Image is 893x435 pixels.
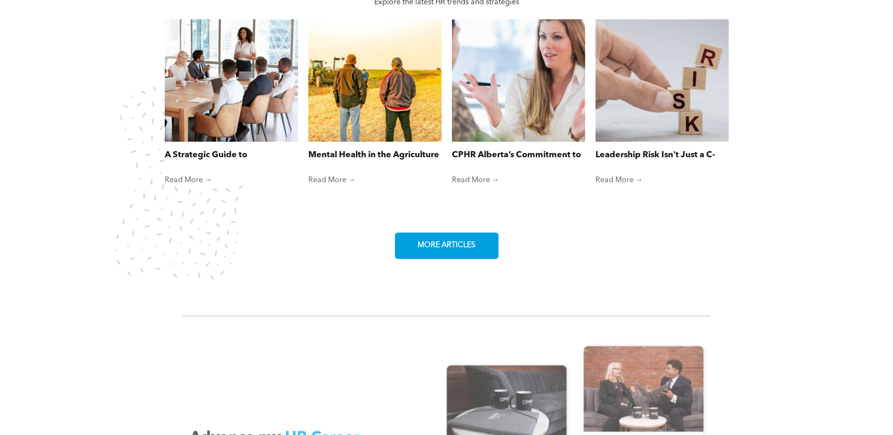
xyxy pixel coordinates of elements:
[395,233,499,259] a: MORE ARTICLES
[414,236,479,255] span: MORE ARTICLES
[308,176,442,185] a: Read More →
[165,149,298,161] a: A Strategic Guide to Organization Restructuring, Part 1
[595,176,729,185] a: Read More →
[452,176,585,185] a: Read More →
[595,149,729,161] a: Leadership Risk Isn't Just a C-Suite Concern
[452,149,585,161] a: CPHR Alberta’s Commitment to Supporting Reservists
[165,176,298,185] a: Read More →
[308,149,442,161] a: Mental Health in the Agriculture Industry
